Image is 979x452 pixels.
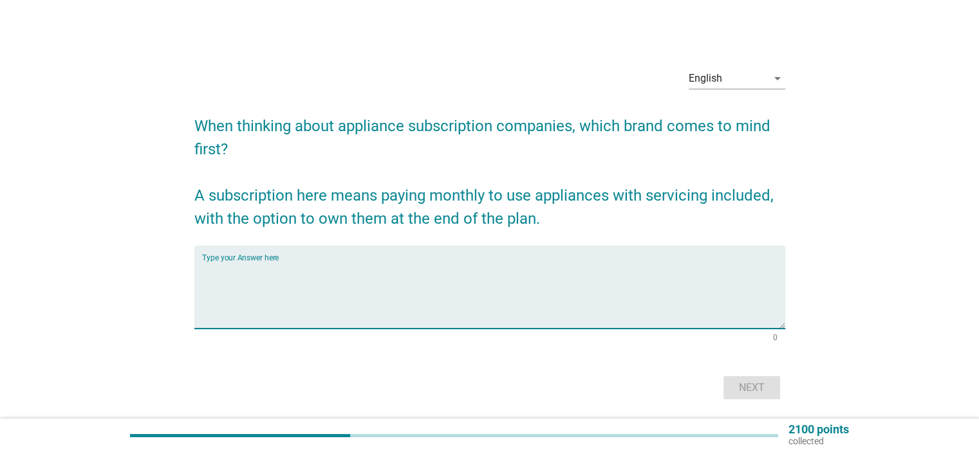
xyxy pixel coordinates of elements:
textarea: Type your Answer here [202,261,785,329]
div: English [689,73,722,84]
div: 0 [773,334,778,341]
h2: When thinking about appliance subscription companies, which brand comes to mind first? A subscrip... [194,102,785,230]
p: collected [788,435,849,447]
i: arrow_drop_down [770,71,785,86]
p: 2100 points [788,424,849,435]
